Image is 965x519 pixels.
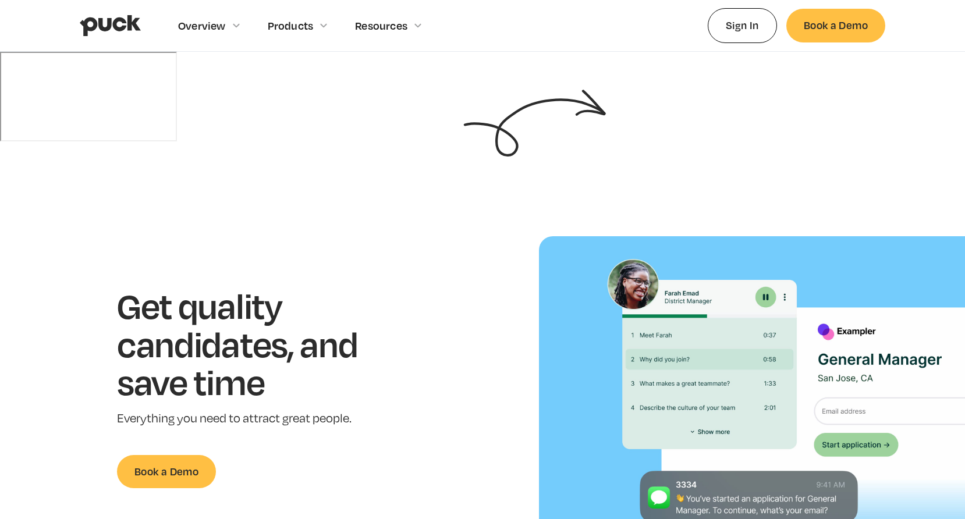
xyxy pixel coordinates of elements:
a: Book a Demo [117,455,216,488]
a: Sign In [708,8,777,42]
div: Products [268,19,314,32]
div: Overview [178,19,226,32]
h1: Get quality candidates, and save time [117,286,393,401]
p: Everything you need to attract great people. [117,410,393,427]
a: Book a Demo [786,9,885,42]
div: Resources [355,19,407,32]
